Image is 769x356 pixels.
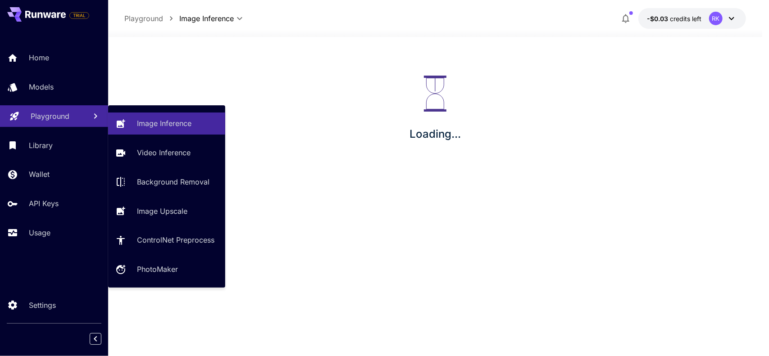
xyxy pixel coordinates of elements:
[179,13,234,24] span: Image Inference
[137,234,214,245] p: ControlNet Preprocess
[108,200,225,222] a: Image Upscale
[670,15,702,23] span: credits left
[647,15,670,23] span: -$0.03
[124,13,179,24] nav: breadcrumb
[638,8,746,29] button: -$0.0316
[108,142,225,164] a: Video Inference
[137,264,178,275] p: PhotoMaker
[29,300,56,311] p: Settings
[137,118,191,129] p: Image Inference
[29,81,54,92] p: Models
[137,176,209,187] p: Background Removal
[124,13,163,24] p: Playground
[29,227,50,238] p: Usage
[137,147,191,158] p: Video Inference
[108,113,225,135] a: Image Inference
[108,258,225,280] a: PhotoMaker
[709,12,723,25] div: RK
[29,169,50,180] p: Wallet
[108,229,225,251] a: ControlNet Preprocess
[29,52,49,63] p: Home
[410,126,461,142] p: Loading...
[647,14,702,23] div: -$0.0316
[31,111,69,122] p: Playground
[70,12,89,19] span: TRIAL
[108,171,225,193] a: Background Removal
[29,198,59,209] p: API Keys
[137,206,187,216] p: Image Upscale
[29,140,53,151] p: Library
[69,10,89,21] span: Add your payment card to enable full platform functionality.
[90,333,101,345] button: Collapse sidebar
[96,331,108,347] div: Collapse sidebar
